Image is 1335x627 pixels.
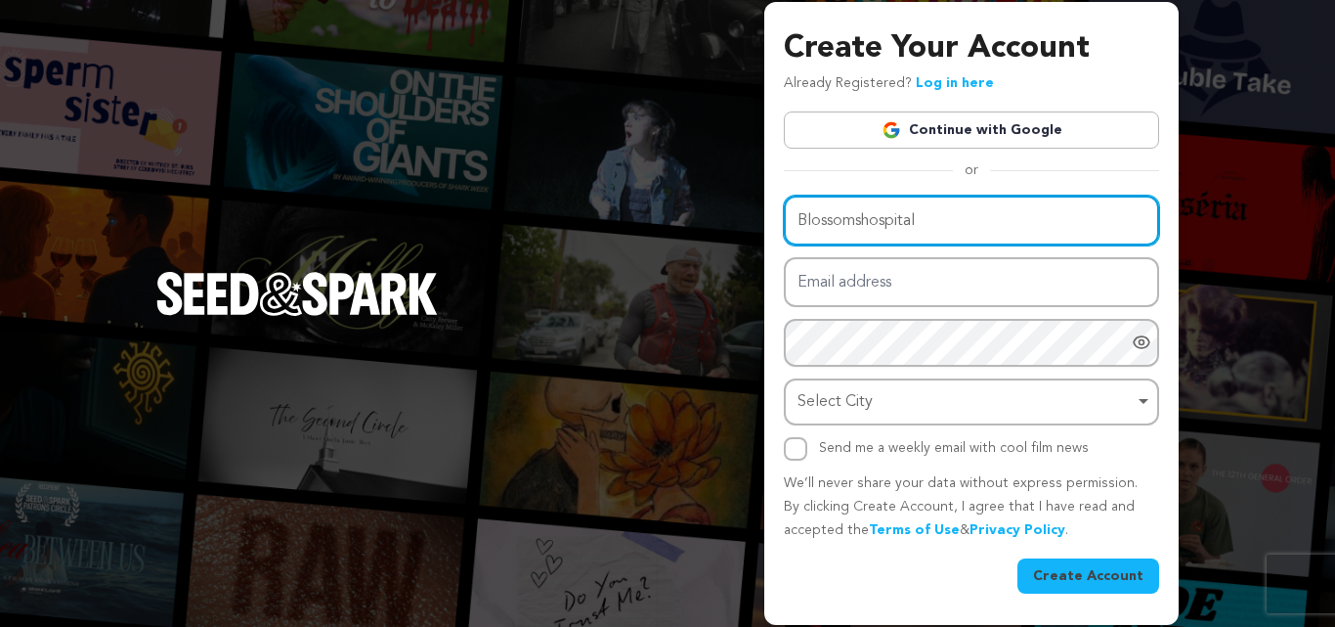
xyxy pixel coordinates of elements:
[784,257,1159,307] input: Email address
[953,160,990,180] span: or
[784,25,1159,72] h3: Create Your Account
[784,112,1159,149] a: Continue with Google
[882,120,901,140] img: Google logo
[969,523,1065,537] a: Privacy Policy
[156,272,438,354] a: Seed&Spark Homepage
[819,441,1089,455] label: Send me a weekly email with cool film news
[784,72,994,96] p: Already Registered?
[784,196,1159,246] input: Name
[1132,333,1151,352] a: Show password as plain text. Warning: this will display your password on the screen.
[869,523,960,537] a: Terms of Use
[797,388,1134,417] div: Select City
[916,76,994,90] a: Log in here
[156,272,438,315] img: Seed&Spark Logo
[784,472,1159,542] p: We’ll never share your data without express permission. By clicking Create Account, I agree that ...
[1017,559,1159,594] button: Create Account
